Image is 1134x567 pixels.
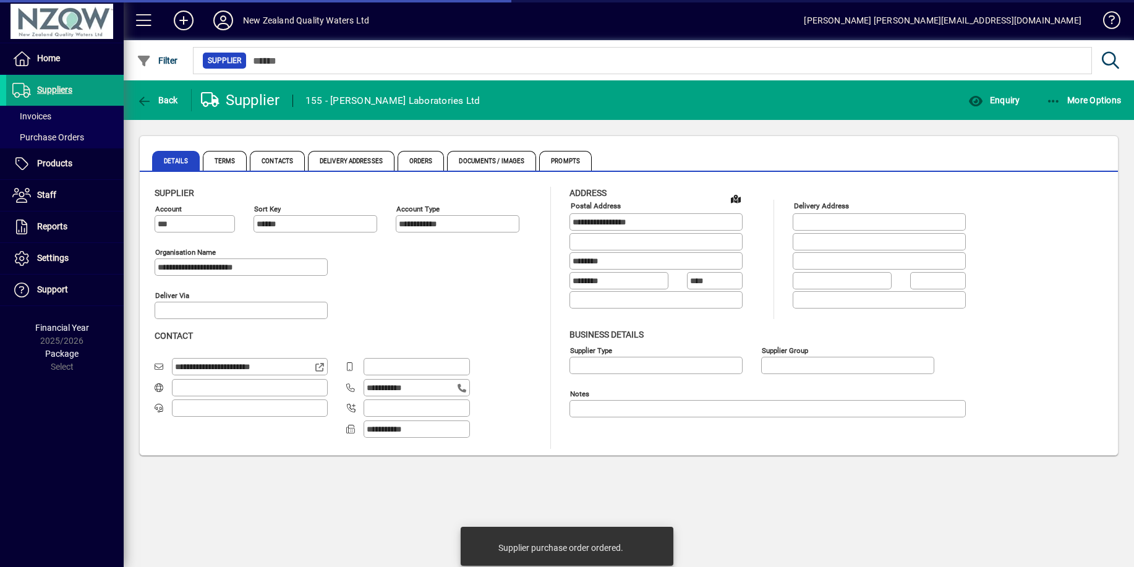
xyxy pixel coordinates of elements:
a: Settings [6,243,124,274]
mat-label: Notes [570,389,589,398]
a: Invoices [6,106,124,127]
span: More Options [1046,95,1122,105]
a: Products [6,148,124,179]
mat-label: Organisation name [155,248,216,257]
span: Purchase Orders [12,132,84,142]
button: Add [164,9,203,32]
span: Support [37,284,68,294]
mat-label: Supplier group [762,346,808,354]
div: [PERSON_NAME] [PERSON_NAME][EMAIL_ADDRESS][DOMAIN_NAME] [804,11,1081,30]
span: Package [45,349,79,359]
span: Business details [569,330,644,339]
span: Suppliers [37,85,72,95]
span: Details [152,151,200,171]
span: Home [37,53,60,63]
span: Documents / Images [447,151,536,171]
div: Supplier [201,90,280,110]
span: Filter [137,56,178,66]
app-page-header-button: Back [124,89,192,111]
a: Support [6,275,124,305]
span: Address [569,188,607,198]
button: Filter [134,49,181,72]
span: Settings [37,253,69,263]
mat-label: Deliver via [155,291,189,300]
a: Knowledge Base [1094,2,1119,43]
span: Products [37,158,72,168]
span: Orders [398,151,445,171]
a: View on map [726,189,746,208]
span: Prompts [539,151,592,171]
span: Staff [37,190,56,200]
span: Financial Year [35,323,89,333]
mat-label: Account Type [396,205,440,213]
span: Contacts [250,151,305,171]
span: Contact [155,331,193,341]
span: Supplier [208,54,241,67]
button: Profile [203,9,243,32]
div: Supplier purchase order ordered. [498,542,623,554]
span: Terms [203,151,247,171]
mat-label: Account [155,205,182,213]
a: Reports [6,211,124,242]
span: Invoices [12,111,51,121]
span: Enquiry [968,95,1020,105]
span: Back [137,95,178,105]
a: Home [6,43,124,74]
mat-label: Supplier type [570,346,612,354]
div: New Zealand Quality Waters Ltd [243,11,369,30]
span: Reports [37,221,67,231]
a: Purchase Orders [6,127,124,148]
button: Enquiry [965,89,1023,111]
a: Staff [6,180,124,211]
mat-label: Sort key [254,205,281,213]
div: 155 - [PERSON_NAME] Laboratories Ltd [305,91,480,111]
button: More Options [1043,89,1125,111]
span: Supplier [155,188,194,198]
span: Delivery Addresses [308,151,394,171]
button: Back [134,89,181,111]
